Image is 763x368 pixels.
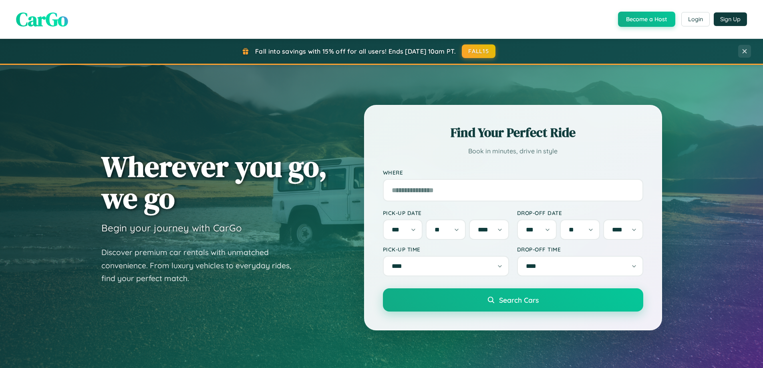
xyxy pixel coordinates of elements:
button: FALL15 [462,44,495,58]
p: Discover premium car rentals with unmatched convenience. From luxury vehicles to everyday rides, ... [101,246,302,285]
button: Search Cars [383,288,643,312]
span: Fall into savings with 15% off for all users! Ends [DATE] 10am PT. [255,47,456,55]
button: Become a Host [618,12,675,27]
h2: Find Your Perfect Ride [383,124,643,141]
p: Book in minutes, drive in style [383,145,643,157]
button: Sign Up [714,12,747,26]
label: Drop-off Time [517,246,643,253]
label: Pick-up Time [383,246,509,253]
h1: Wherever you go, we go [101,151,327,214]
span: Search Cars [499,296,539,304]
label: Pick-up Date [383,209,509,216]
button: Login [681,12,710,26]
label: Where [383,169,643,176]
span: CarGo [16,6,68,32]
label: Drop-off Date [517,209,643,216]
h3: Begin your journey with CarGo [101,222,242,234]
